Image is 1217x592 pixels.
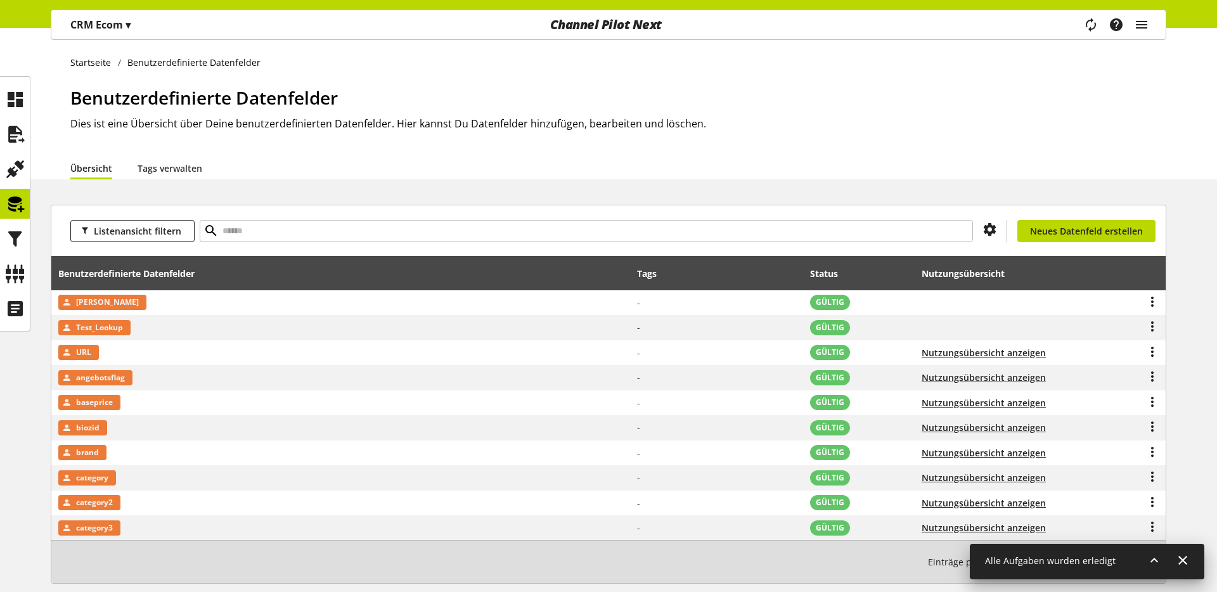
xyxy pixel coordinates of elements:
h2: Dies ist eine Übersicht über Deine benutzerdefinierten Datenfelder. Hier kannst Du Datenfelder hi... [70,116,1166,131]
nav: main navigation [51,10,1166,40]
div: Tags [637,267,657,280]
span: - [637,371,640,383]
a: Startseite [70,56,118,69]
a: Tags verwalten [138,162,202,175]
span: category [76,470,108,486]
span: baseprice [76,395,113,410]
a: Übersicht [70,162,112,175]
button: Nutzungsübersicht anzeigen [922,521,1046,534]
div: Nutzungsübersicht [922,267,1017,280]
small: 1-10 / 24 [928,551,1090,573]
span: Benutzerdefinierte Datenfelder [70,86,338,110]
span: - [637,472,640,484]
span: - [637,522,640,534]
span: - [637,421,640,434]
span: GÜLTIG [816,497,844,508]
span: URL [76,345,91,360]
span: GÜLTIG [816,422,844,434]
span: biozid [76,420,100,435]
span: - [637,347,640,359]
span: brand [76,445,99,460]
span: - [637,297,640,309]
span: Listenansicht filtern [94,224,181,238]
span: GÜLTIG [816,522,844,534]
span: - [637,497,640,509]
div: Benutzerdefinierte Datenfelder [58,267,207,280]
span: - [637,397,640,409]
button: Nutzungsübersicht anzeigen [922,346,1046,359]
button: Nutzungsübersicht anzeigen [922,471,1046,484]
span: Kris Test [76,295,139,310]
span: category2 [76,495,113,510]
button: Listenansicht filtern [70,220,195,242]
span: GÜLTIG [816,347,844,358]
span: GÜLTIG [816,322,844,333]
span: category3 [76,520,113,536]
a: Neues Datenfeld erstellen [1017,220,1156,242]
span: ▾ [126,18,131,32]
button: Nutzungsübersicht anzeigen [922,446,1046,460]
div: Status [810,267,851,280]
button: Nutzungsübersicht anzeigen [922,371,1046,384]
span: - [637,447,640,459]
span: Alle Aufgaben wurden erledigt [985,555,1116,567]
span: GÜLTIG [816,472,844,484]
span: Neues Datenfeld erstellen [1030,224,1143,238]
button: Nutzungsübersicht anzeigen [922,396,1046,409]
span: GÜLTIG [816,447,844,458]
span: - [637,321,640,333]
span: angebotsflag [76,370,125,385]
span: GÜLTIG [816,397,844,408]
button: Nutzungsübersicht anzeigen [922,496,1046,510]
span: Einträge pro Seite [928,555,1009,569]
span: GÜLTIG [816,372,844,383]
span: Test_Lookup [76,320,123,335]
p: CRM Ecom [70,17,131,32]
span: GÜLTIG [816,297,844,308]
button: Nutzungsübersicht anzeigen [922,421,1046,434]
